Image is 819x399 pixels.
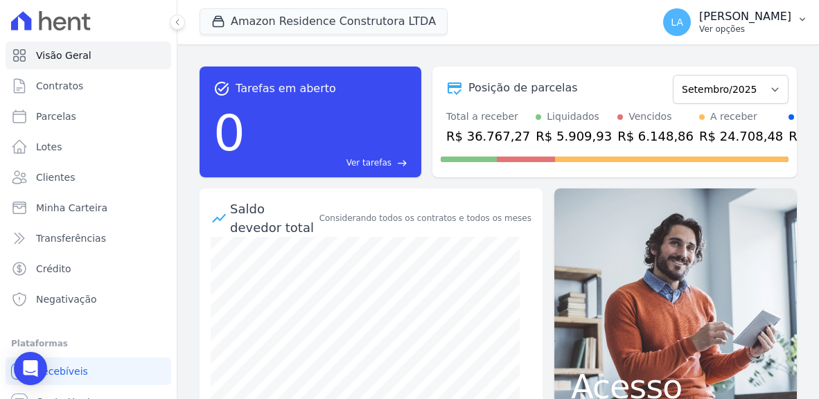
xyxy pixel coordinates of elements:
[6,357,171,385] a: Recebíveis
[36,140,62,154] span: Lotes
[36,201,107,215] span: Minha Carteira
[346,157,391,169] span: Ver tarefas
[547,109,599,124] div: Liquidados
[652,3,819,42] button: LA [PERSON_NAME] Ver opções
[6,72,171,100] a: Contratos
[6,163,171,191] a: Clientes
[14,352,47,385] div: Open Intercom Messenger
[446,109,530,124] div: Total a receber
[397,158,407,168] span: east
[36,48,91,62] span: Visão Geral
[213,80,230,97] span: task_alt
[319,212,531,224] div: Considerando todos os contratos e todos os meses
[200,8,448,35] button: Amazon Residence Construtora LTDA
[36,292,97,306] span: Negativação
[251,157,407,169] a: Ver tarefas east
[671,17,683,27] span: LA
[699,127,783,145] div: R$ 24.708,48
[628,109,671,124] div: Vencidos
[6,285,171,313] a: Negativação
[446,127,530,145] div: R$ 36.767,27
[36,262,71,276] span: Crédito
[36,231,106,245] span: Transferências
[6,255,171,283] a: Crédito
[617,127,694,145] div: R$ 6.148,86
[11,335,166,352] div: Plataformas
[6,103,171,130] a: Parcelas
[236,80,336,97] span: Tarefas em aberto
[36,79,83,93] span: Contratos
[6,224,171,252] a: Transferências
[36,109,76,123] span: Parcelas
[536,127,612,145] div: R$ 5.909,93
[6,133,171,161] a: Lotes
[230,199,317,237] div: Saldo devedor total
[6,42,171,69] a: Visão Geral
[468,80,578,96] div: Posição de parcelas
[213,97,245,169] div: 0
[36,170,75,184] span: Clientes
[699,10,791,24] p: [PERSON_NAME]
[710,109,757,124] div: A receber
[6,194,171,222] a: Minha Carteira
[699,24,791,35] p: Ver opções
[36,364,88,378] span: Recebíveis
